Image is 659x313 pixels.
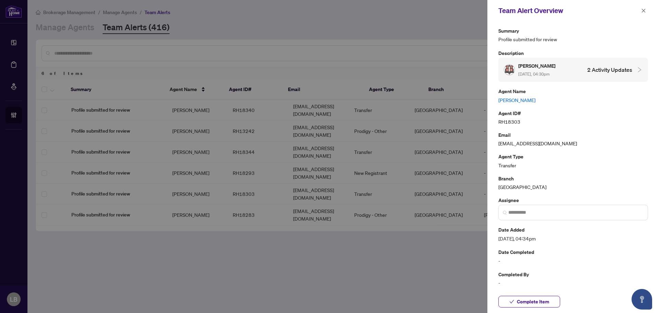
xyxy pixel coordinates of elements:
div: RH18303 [498,109,648,125]
p: Description [498,49,648,57]
a: [PERSON_NAME] [498,96,648,104]
p: Email [498,131,648,139]
img: Profile Icon [504,65,515,75]
p: Date Completed [498,248,648,256]
p: Agent Name [498,87,648,95]
p: Summary [498,27,648,35]
span: Complete Item [517,296,549,307]
span: close [641,8,646,13]
h5: [PERSON_NAME] [518,62,556,70]
p: Agent ID# [498,109,648,117]
p: Date Added [498,226,648,234]
img: search_icon [503,211,507,215]
div: [GEOGRAPHIC_DATA] [498,175,648,191]
div: Team Alert Overview [498,5,639,16]
p: Agent Type [498,153,648,160]
span: collapsed [636,67,643,73]
p: Completed By [498,270,648,278]
span: Profile submitted for review [498,35,648,43]
h4: 2 Activity Updates [587,66,632,74]
button: Open asap [632,289,652,310]
span: - [498,279,648,287]
div: Profile Icon[PERSON_NAME] [DATE], 04:30pm2 Activity Updates [498,58,648,82]
span: check [509,299,514,304]
p: Branch [498,175,648,182]
div: [EMAIL_ADDRESS][DOMAIN_NAME] [498,131,648,147]
span: [DATE], 04:34pm [498,235,648,243]
button: Complete Item [498,296,560,308]
span: - [498,257,648,265]
div: Transfer [498,153,648,169]
p: Assignee [498,196,648,204]
span: [DATE], 04:30pm [518,71,550,77]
